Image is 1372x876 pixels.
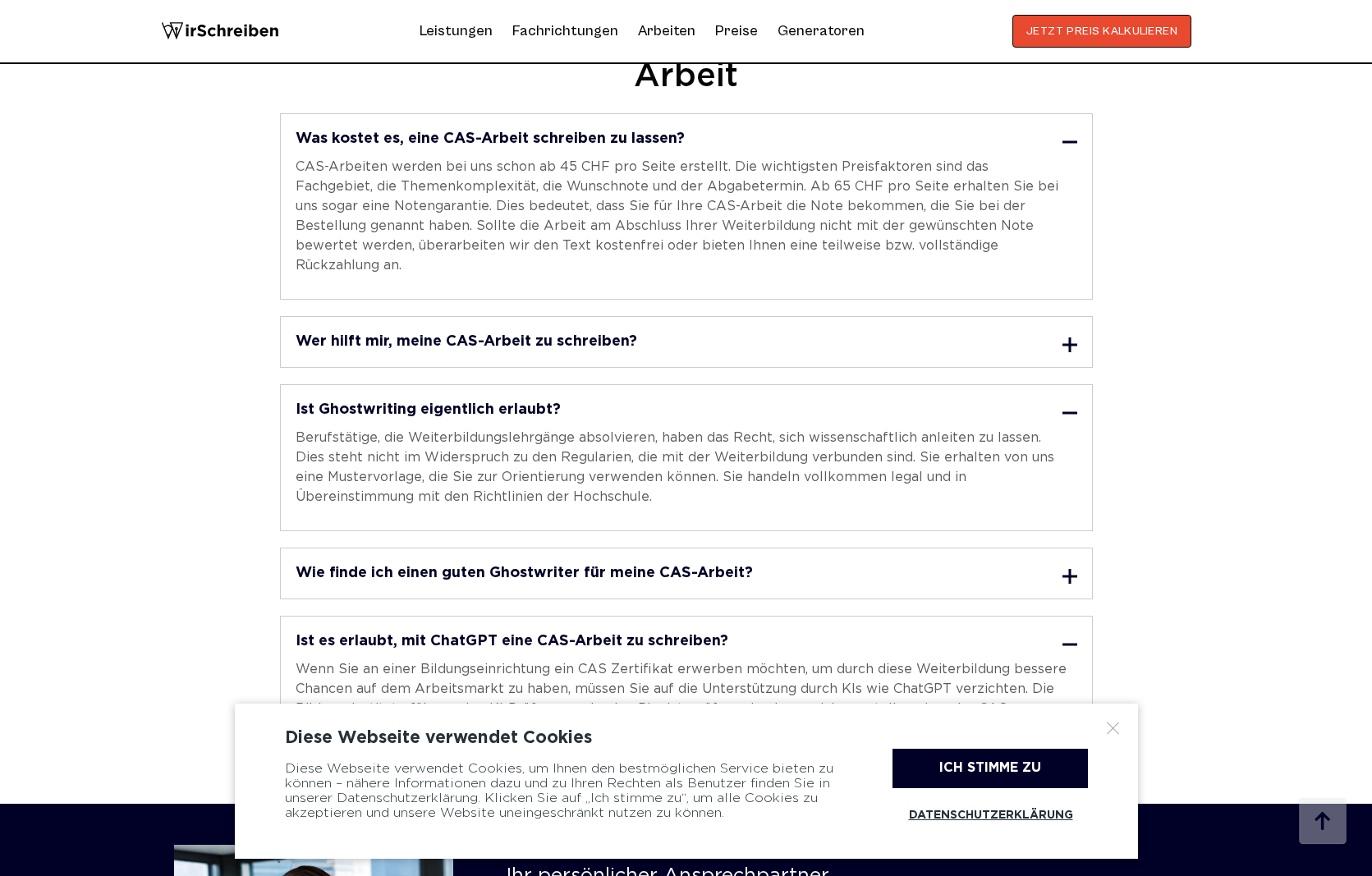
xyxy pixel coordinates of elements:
button: JETZT PREIS KALKULIEREN [1012,15,1192,48]
div: Ich stimme zu [892,749,1088,788]
a: Fachrichtungen [512,18,618,44]
a: Generatoren [778,18,865,44]
h3: Ist es erlaubt, mit ChatGPT eine CAS-Arbeit zu schreiben? [296,634,728,649]
a: Leistungen [420,18,493,44]
a: Arbeiten [638,18,695,44]
a: Preise [715,22,758,39]
p: Wenn Sie an einer Bildungseinrichtung ein CAS Zertifikat erwerben möchten, um durch diese Weiterb... [296,660,1069,739]
h3: Was kostet es, eine CAS-Arbeit schreiben zu lassen? [296,131,685,146]
img: button top [1298,797,1347,846]
a: Datenschutzerklärung [892,796,1088,834]
h3: Wie finde ich einen guten Ghostwriter für meine CAS-Arbeit? [296,566,753,580]
div: Diese Webseite verwendet Cookies, um Ihnen den bestmöglichen Service bieten zu können – nähere In... [285,749,851,834]
h3: Ist Ghostwriting eigentlich erlaubt? [296,402,561,417]
h3: Wer hilft mir, meine CAS-Arbeit zu schreiben? [296,334,637,349]
img: logo wirschreiben [161,15,279,48]
div: Diese Webseite verwendet Cookies [285,728,1088,748]
p: CAS-Arbeiten werden bei uns schon ab 45 CHF pro Seite erstellt. Die wichtigsten Preisfaktoren sin... [296,158,1069,276]
p: Berufstätige, die Weiterbildungslehrgänge absolvieren, haben das Recht, sich wissenschaftlich anl... [296,429,1069,507]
